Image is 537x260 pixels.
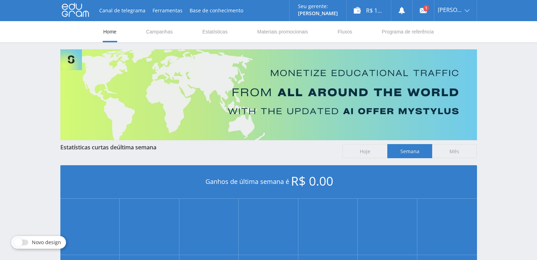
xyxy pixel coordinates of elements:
[298,4,338,9] p: Seu gerente:
[432,144,477,158] span: Mês
[32,240,61,245] span: Novo design
[117,143,156,151] span: última semana
[381,21,434,42] a: Programa de referência
[337,21,353,42] a: Fluxos
[298,11,338,16] p: [PERSON_NAME]
[438,7,463,13] span: [PERSON_NAME]
[256,21,309,42] a: Materiais promocionais
[145,21,174,42] a: Campanhas
[342,144,387,158] span: Hoje
[103,21,117,42] a: Home
[60,165,477,199] div: Ganhos de última semana é
[291,173,333,189] span: R$ 0.00
[60,144,336,150] div: Estatísticas curtas de
[202,21,228,42] a: Estatísticas
[387,144,432,158] span: Semana
[60,49,477,140] img: Banner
